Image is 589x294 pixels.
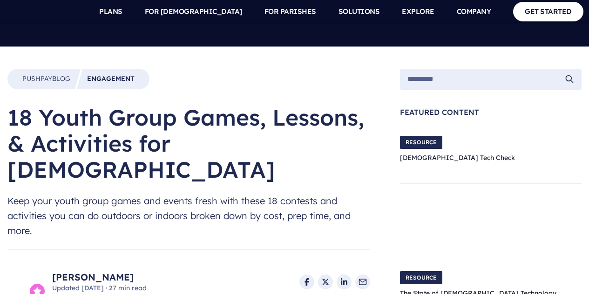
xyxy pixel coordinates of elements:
[106,284,107,292] span: ·
[7,194,370,238] span: Keep your youth group games and events fresh with these 18 contests and activities you can do out...
[52,284,147,293] span: Updated [DATE] 27 min read
[537,127,582,172] img: Church Tech Check Blog Hero Image
[22,74,70,84] a: PushpayBlog
[400,154,515,162] a: [DEMOGRAPHIC_DATA] Tech Check
[400,271,442,284] span: RESOURCE
[400,108,582,116] span: Featured Content
[22,74,52,83] span: Pushpay
[337,274,352,289] a: Share on LinkedIn
[7,104,370,182] h1: 18 Youth Group Games, Lessons, & Activities for [DEMOGRAPHIC_DATA]
[87,74,135,84] a: Engagement
[513,2,583,21] a: GET STARTED
[299,274,314,289] a: Share on Facebook
[400,136,442,149] span: RESOURCE
[318,274,333,289] a: Share on X
[52,271,147,284] a: [PERSON_NAME]
[355,274,370,289] a: Share via Email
